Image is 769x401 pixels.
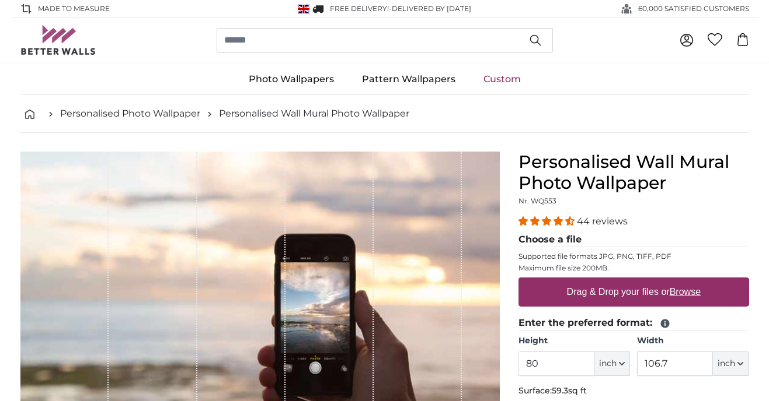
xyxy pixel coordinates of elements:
legend: Enter the preferred format: [519,316,749,330]
span: 4.34 stars [519,216,577,227]
span: Delivered by [DATE] [392,4,471,13]
p: Supported file formats JPG, PNG, TIFF, PDF [519,252,749,261]
h1: Personalised Wall Mural Photo Wallpaper [519,152,749,194]
span: inch [718,358,735,370]
span: 60,000 SATISFIED CUSTOMERS [638,3,749,14]
img: Betterwalls [20,25,96,55]
a: Personalised Wall Mural Photo Wallpaper [219,107,409,121]
span: inch [599,358,617,370]
legend: Choose a file [519,233,749,247]
span: FREE delivery! [330,4,389,13]
a: Pattern Wallpapers [348,64,469,94]
a: Custom [469,64,535,94]
button: inch [594,351,630,376]
a: Personalised Photo Wallpaper [60,107,200,121]
p: Surface: [519,385,749,397]
span: Made to Measure [38,3,110,14]
label: Drag & Drop your files or [562,280,705,304]
button: inch [713,351,749,376]
a: Photo Wallpapers [235,64,348,94]
label: Width [637,335,749,347]
img: United Kingdom [298,5,309,13]
span: 44 reviews [577,216,628,227]
span: - [389,4,471,13]
u: Browse [670,287,701,297]
label: Height [519,335,630,347]
p: Maximum file size 200MB. [519,263,749,273]
span: Nr. WQ553 [519,196,556,205]
nav: breadcrumbs [20,95,749,133]
span: 59.3sq ft [552,385,587,396]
